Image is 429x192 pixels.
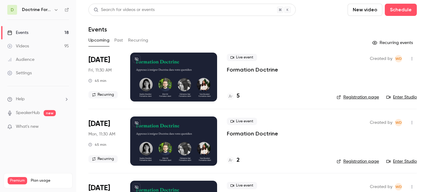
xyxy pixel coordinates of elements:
[7,57,34,63] div: Audience
[337,158,379,164] a: Registration page
[7,30,28,36] div: Events
[128,35,148,45] button: Recurring
[88,55,110,65] span: [DATE]
[385,4,417,16] button: Schedule
[395,183,402,190] span: Webinar Doctrine
[348,4,382,16] button: New video
[88,35,109,45] button: Upcoming
[337,94,379,100] a: Registration page
[237,92,240,100] h4: 5
[44,110,56,116] span: new
[227,182,257,189] span: Live event
[62,124,69,130] iframe: Noticeable Trigger
[88,131,115,137] span: Mon, 11:30 AM
[88,91,118,98] span: Recurring
[370,38,417,48] button: Recurring events
[16,110,40,116] a: SpeakerHub
[227,118,257,125] span: Live event
[7,43,29,49] div: Videos
[8,177,27,184] span: Premium
[16,96,25,102] span: Help
[386,94,417,100] a: Enter Studio
[227,66,278,73] a: Formation Doctrine
[395,55,402,62] span: Webinar Doctrine
[395,119,402,126] span: Webinar Doctrine
[114,35,123,45] button: Past
[88,53,120,102] div: Sep 12 Fri, 11:30 AM (Europe/Paris)
[386,158,417,164] a: Enter Studio
[370,55,392,62] span: Created by
[395,119,402,126] span: WD
[227,130,278,137] a: Formation Doctrine
[227,156,240,164] a: 2
[88,78,106,83] div: 45 min
[22,7,51,13] h6: Doctrine Formation Avocats
[88,26,107,33] h1: Events
[227,54,257,61] span: Live event
[88,142,106,147] div: 45 min
[7,70,32,76] div: Settings
[370,119,392,126] span: Created by
[237,156,240,164] h4: 2
[16,124,39,130] span: What's new
[88,116,120,165] div: Sep 15 Mon, 11:30 AM (Europe/Paris)
[395,55,402,62] span: WD
[7,96,69,102] li: help-dropdown-opener
[88,67,112,73] span: Fri, 11:30 AM
[94,7,155,13] div: Search for videos or events
[31,178,69,183] span: Plan usage
[227,92,240,100] a: 5
[88,155,118,163] span: Recurring
[11,7,14,13] span: D
[88,119,110,129] span: [DATE]
[370,183,392,190] span: Created by
[395,183,402,190] span: WD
